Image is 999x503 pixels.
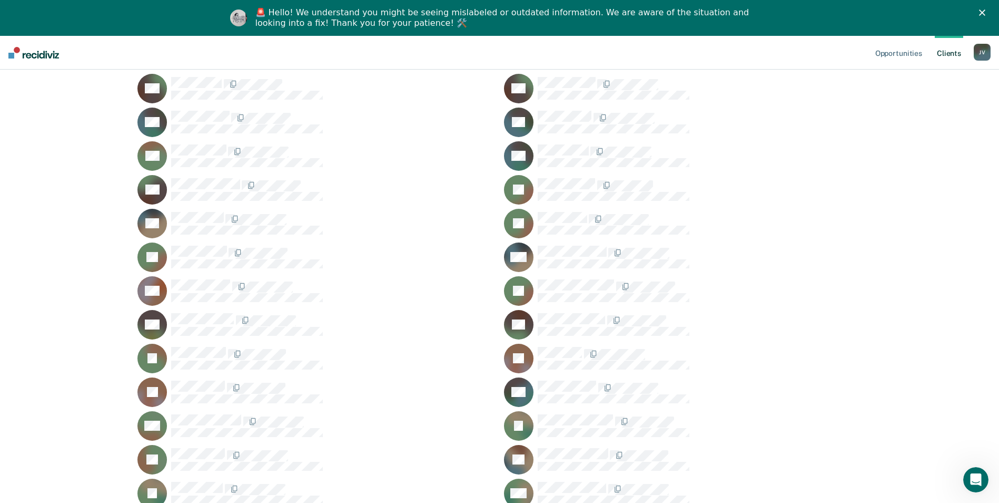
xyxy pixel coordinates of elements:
[935,36,963,70] a: Clients
[974,44,991,61] div: J V
[974,44,991,61] button: JV
[873,36,924,70] a: Opportunities
[963,467,988,492] iframe: Intercom live chat
[8,47,59,59] img: Recidiviz
[230,9,247,26] img: Profile image for Kim
[255,7,753,28] div: 🚨 Hello! We understand you might be seeing mislabeled or outdated information. We are aware of th...
[979,9,990,16] div: Close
